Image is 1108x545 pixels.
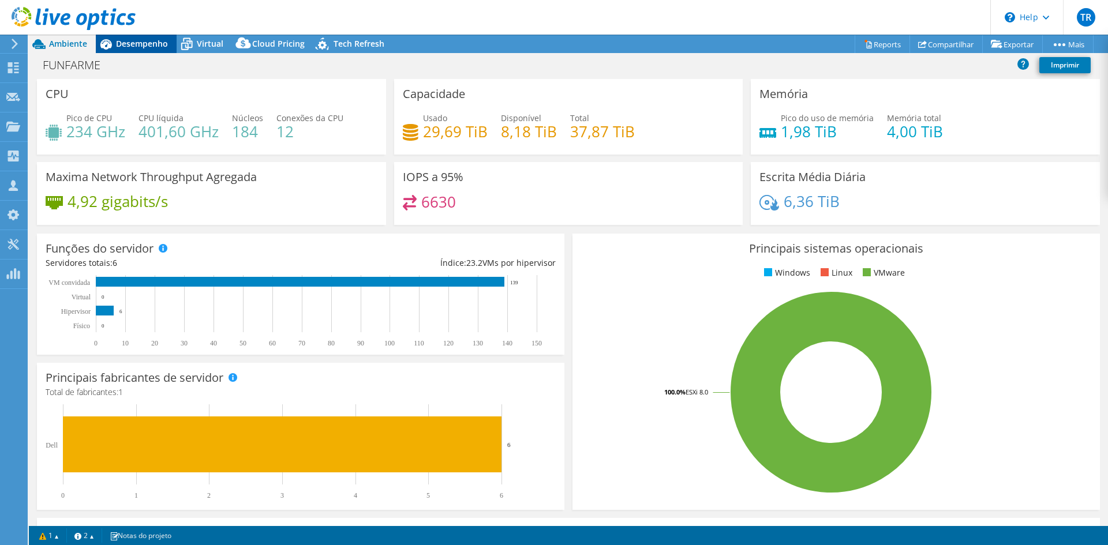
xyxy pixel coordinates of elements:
[507,441,511,448] text: 6
[860,266,905,279] li: VMware
[1005,12,1015,22] svg: \n
[31,528,67,543] a: 1
[1039,57,1091,73] a: Imprimir
[982,35,1043,53] a: Exportar
[116,38,168,49] span: Desempenho
[443,339,454,347] text: 120
[759,88,808,100] h3: Memória
[855,35,910,53] a: Reports
[403,171,463,183] h3: IOPS a 95%
[113,257,117,268] span: 6
[48,279,90,287] text: VM convidada
[46,88,69,100] h3: CPU
[384,339,395,347] text: 100
[151,339,158,347] text: 20
[887,125,943,138] h4: 4,00 TiB
[46,441,58,449] text: Dell
[280,491,284,499] text: 3
[818,266,852,279] li: Linux
[232,125,263,138] h4: 184
[66,112,112,123] span: Pico de CPU
[887,112,941,123] span: Memória total
[138,112,184,123] span: CPU líquida
[570,112,589,123] span: Total
[298,339,305,347] text: 70
[1042,35,1094,53] a: Mais
[181,339,188,347] text: 30
[761,266,810,279] li: Windows
[354,491,357,499] text: 4
[276,112,343,123] span: Conexões da CPU
[68,195,168,208] h4: 4,92 gigabits/s
[510,280,518,285] text: 139
[357,339,364,347] text: 90
[46,386,556,399] h4: Total de fabricantes:
[102,323,104,329] text: 0
[531,339,542,347] text: 150
[466,257,482,268] span: 23.2
[138,125,219,138] h4: 401,60 GHz
[500,491,503,499] text: 6
[61,491,65,499] text: 0
[909,35,983,53] a: Compartilhar
[269,339,276,347] text: 60
[570,125,635,138] h4: 37,87 TiB
[664,388,686,396] tspan: 100.0%
[61,307,91,315] text: Hipervisor
[122,339,129,347] text: 10
[328,339,335,347] text: 80
[414,339,424,347] text: 110
[207,491,211,499] text: 2
[423,112,447,123] span: Usado
[46,371,223,384] h3: Principais fabricantes de servidor
[102,528,179,543] a: Notas do projeto
[46,257,301,269] div: Servidores totais:
[49,38,87,49] span: Ambiente
[501,112,541,123] span: Disponível
[686,388,708,396] tspan: ESXi 8.0
[134,491,138,499] text: 1
[46,171,257,183] h3: Maxima Network Throughput Agregada
[781,125,874,138] h4: 1,98 TiB
[72,293,91,301] text: Virtual
[403,88,465,100] h3: Capacidade
[94,339,98,347] text: 0
[239,339,246,347] text: 50
[581,242,1091,255] h3: Principais sistemas operacionais
[759,171,866,183] h3: Escrita Média Diária
[252,38,305,49] span: Cloud Pricing
[334,38,384,49] span: Tech Refresh
[423,125,488,138] h4: 29,69 TiB
[38,59,118,72] h1: FUNFARME
[301,257,556,269] div: Índice: VMs por hipervisor
[119,309,122,314] text: 6
[781,112,874,123] span: Pico do uso de memória
[197,38,223,49] span: Virtual
[473,339,483,347] text: 130
[426,491,430,499] text: 5
[102,294,104,300] text: 0
[46,242,154,255] h3: Funções do servidor
[502,339,512,347] text: 140
[232,112,263,123] span: Núcleos
[1077,8,1095,27] span: TR
[276,125,343,138] h4: 12
[421,196,456,208] h4: 6630
[784,195,840,208] h4: 6,36 TiB
[73,322,90,330] tspan: Físico
[210,339,217,347] text: 40
[501,125,557,138] h4: 8,18 TiB
[118,386,123,397] span: 1
[66,125,125,138] h4: 234 GHz
[66,528,102,543] a: 2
